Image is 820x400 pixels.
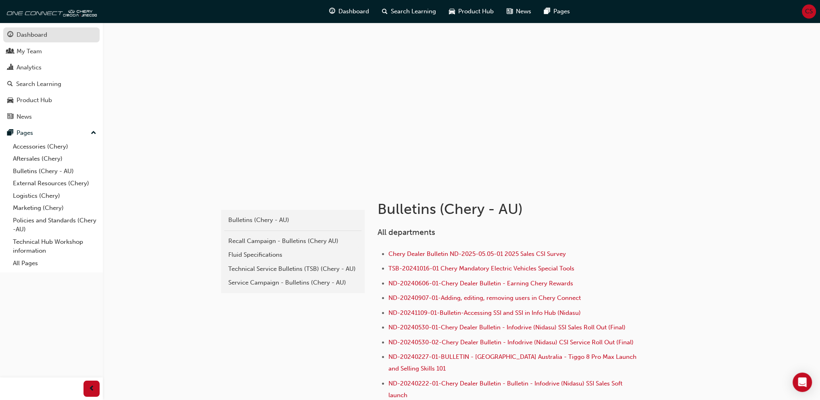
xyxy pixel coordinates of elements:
button: CS [802,4,816,19]
a: Marketing (Chery) [10,202,100,214]
span: Pages [553,7,570,16]
span: Product Hub [458,7,494,16]
h1: Bulletins (Chery - AU) [378,200,642,218]
a: ND-20240227-01-BULLETIN - [GEOGRAPHIC_DATA] Australia - Tiggo 8 Pro Max Launch and Selling Skills... [388,353,638,372]
a: Recall Campaign - Bulletins (Chery AU) [224,234,361,248]
span: pages-icon [544,6,550,17]
span: search-icon [382,6,388,17]
span: pages-icon [7,130,13,137]
a: ND-20240530-02-Chery Dealer Bulletin - Infodrive (Nidasu) CSI Service Roll Out (Final) [388,339,634,346]
a: Fluid Specifications [224,248,361,262]
div: Recall Campaign - Bulletins (Chery AU) [228,237,357,246]
a: ND-20240530-01-Chery Dealer Bulletin - Infodrive (Nidasu) SSI Sales Roll Out (Final) [388,324,626,331]
button: Pages [3,126,100,140]
a: ND-20240907-01-Adding, editing, removing users in Chery Connect [388,294,581,302]
a: Policies and Standards (Chery -AU) [10,214,100,236]
div: Product Hub [17,96,52,105]
span: guage-icon [7,31,13,39]
a: ND-20240606-01-Chery Dealer Bulletin - Earning Chery Rewards [388,280,573,287]
a: Technical Service Bulletins (TSB) (Chery - AU) [224,262,361,276]
a: Dashboard [3,27,100,42]
a: Analytics [3,60,100,75]
a: Aftersales (Chery) [10,153,100,165]
button: DashboardMy TeamAnalyticsSearch LearningProduct HubNews [3,26,100,126]
a: TSB-20241016-01 Chery Mandatory Electric Vehicles Special Tools [388,265,574,272]
span: news-icon [7,113,13,121]
span: car-icon [7,97,13,104]
span: prev-icon [89,384,95,394]
a: ND-20241109-01-Bulletin-Accessing SSI and SSI in Info Hub (Nidasu) [388,309,581,316]
a: car-iconProduct Hub [442,3,500,20]
a: External Resources (Chery) [10,177,100,190]
div: News [17,112,32,121]
a: news-iconNews [500,3,538,20]
a: Accessories (Chery) [10,140,100,153]
span: search-icon [7,81,13,88]
a: Product Hub [3,93,100,108]
a: Logistics (Chery) [10,190,100,202]
div: Bulletins (Chery - AU) [228,216,357,225]
a: All Pages [10,257,100,270]
span: car-icon [449,6,455,17]
a: Bulletins (Chery - AU) [224,213,361,227]
span: news-icon [507,6,513,17]
div: Analytics [17,63,42,72]
a: Service Campaign - Bulletins (Chery - AU) [224,276,361,290]
div: Fluid Specifications [228,250,357,260]
div: Open Intercom Messenger [793,373,812,392]
span: Dashboard [338,7,369,16]
a: ND-20240222-01-Chery Dealer Bulletin - Bulletin - Infodrive (Nidasu) SSI Sales Soft launch [388,380,624,399]
a: News [3,109,100,124]
span: guage-icon [329,6,335,17]
span: CS [805,7,813,16]
span: chart-icon [7,64,13,71]
a: search-iconSearch Learning [376,3,442,20]
a: My Team [3,44,100,59]
span: All departments [378,228,435,237]
a: Bulletins (Chery - AU) [10,165,100,178]
div: Technical Service Bulletins (TSB) (Chery - AU) [228,264,357,274]
div: Dashboard [17,30,47,40]
a: pages-iconPages [538,3,576,20]
div: Pages [17,128,33,138]
span: people-icon [7,48,13,55]
span: Search Learning [391,7,436,16]
div: My Team [17,47,42,56]
a: Technical Hub Workshop information [10,236,100,257]
a: Chery Dealer Bulletin ND-2025-05.05-01 2025 Sales CSI Survey [388,250,566,258]
a: guage-iconDashboard [323,3,376,20]
span: News [516,7,531,16]
div: Search Learning [16,80,61,89]
span: up-icon [91,128,96,138]
img: oneconnect [4,3,97,19]
div: Service Campaign - Bulletins (Chery - AU) [228,278,357,287]
a: Search Learning [3,77,100,92]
